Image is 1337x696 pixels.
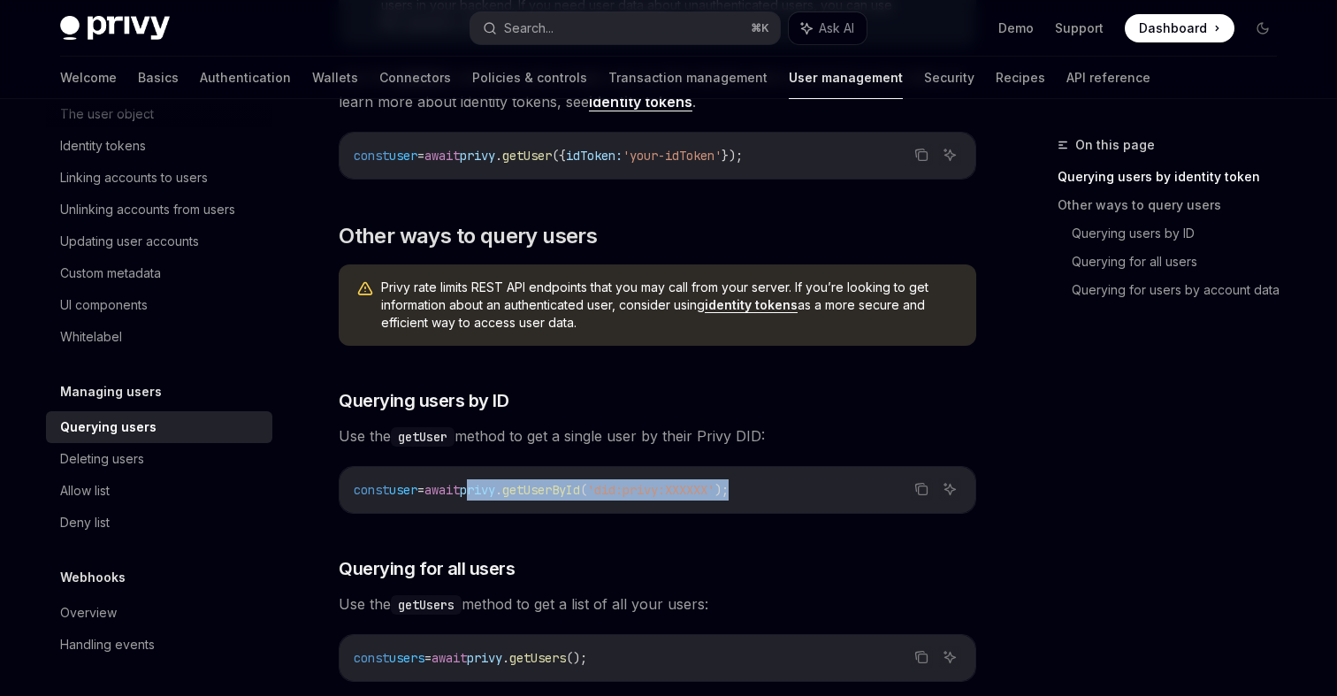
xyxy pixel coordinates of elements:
a: Wallets [312,57,358,99]
a: Transaction management [608,57,768,99]
button: Ask AI [938,646,961,669]
code: getUsers [391,595,462,615]
span: ( [580,482,587,498]
a: Authentication [200,57,291,99]
span: = [417,148,424,164]
div: Overview [60,602,117,623]
a: User management [789,57,903,99]
span: On this page [1075,134,1155,156]
span: ); [714,482,729,498]
span: getUserById [502,482,580,498]
div: Unlinking accounts from users [60,199,235,220]
code: getUser [391,427,455,447]
a: Welcome [60,57,117,99]
a: Connectors [379,57,451,99]
span: Dashboard [1139,19,1207,37]
button: Copy the contents from the code block [910,478,933,501]
span: users [389,650,424,666]
a: Custom metadata [46,257,272,289]
span: privy [467,650,502,666]
span: user [389,148,417,164]
span: Ask AI [819,19,854,37]
a: Overview [46,597,272,629]
span: privy [460,482,495,498]
span: ({ [552,148,566,164]
span: const [354,650,389,666]
svg: Warning [356,280,374,298]
button: Ask AI [938,478,961,501]
button: Search...⌘K [470,12,780,44]
span: 'your-idToken' [623,148,722,164]
span: 'did:privy:XXXXXX' [587,482,714,498]
a: API reference [1066,57,1150,99]
div: UI components [60,294,148,316]
a: Basics [138,57,179,99]
div: Linking accounts to users [60,167,208,188]
span: getUsers [509,650,566,666]
h5: Managing users [60,381,162,402]
a: Unlinking accounts from users [46,194,272,226]
button: Ask AI [938,143,961,166]
span: await [424,482,460,498]
a: Deleting users [46,443,272,475]
span: Querying users by ID [339,388,508,413]
a: Querying users by identity token [1058,163,1291,191]
a: identity tokens [589,93,692,111]
span: await [432,650,467,666]
span: Use the method to get a list of all your users: [339,592,976,616]
div: Deny list [60,512,110,533]
a: Handling events [46,629,272,661]
a: identity tokens [705,297,798,313]
button: Copy the contents from the code block [910,646,933,669]
div: Updating user accounts [60,231,199,252]
a: Support [1055,19,1104,37]
a: Querying for users by account data [1072,276,1291,304]
span: const [354,482,389,498]
span: Querying for all users [339,556,515,581]
span: Other ways to query users [339,222,597,250]
a: Querying for all users [1072,248,1291,276]
div: Search... [504,18,554,39]
span: ⌘ K [751,21,769,35]
img: dark logo [60,16,170,41]
span: Privy rate limits REST API endpoints that you may call from your server. If you’re looking to get... [381,279,959,332]
h5: Webhooks [60,567,126,588]
a: Updating user accounts [46,226,272,257]
span: const [354,148,389,164]
span: (); [566,650,587,666]
button: Ask AI [789,12,867,44]
span: Use the method to get a single user by their Privy DID: [339,424,976,448]
a: Dashboard [1125,14,1234,42]
a: UI components [46,289,272,321]
a: Other ways to query users [1058,191,1291,219]
div: Custom metadata [60,263,161,284]
a: Security [924,57,974,99]
div: Handling events [60,634,155,655]
span: = [424,650,432,666]
a: Recipes [996,57,1045,99]
div: Querying users [60,417,157,438]
div: Identity tokens [60,135,146,157]
span: }); [722,148,743,164]
span: idToken: [566,148,623,164]
a: Policies & controls [472,57,587,99]
a: Whitelabel [46,321,272,353]
span: . [495,148,502,164]
span: user [389,482,417,498]
button: Copy the contents from the code block [910,143,933,166]
span: . [495,482,502,498]
a: Allow list [46,475,272,507]
a: Querying users [46,411,272,443]
span: getUser [502,148,552,164]
div: Whitelabel [60,326,122,348]
span: = [417,482,424,498]
a: Linking accounts to users [46,162,272,194]
a: Deny list [46,507,272,539]
div: Allow list [60,480,110,501]
button: Toggle dark mode [1249,14,1277,42]
span: privy [460,148,495,164]
a: Identity tokens [46,130,272,162]
a: Querying users by ID [1072,219,1291,248]
a: Demo [998,19,1034,37]
span: await [424,148,460,164]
